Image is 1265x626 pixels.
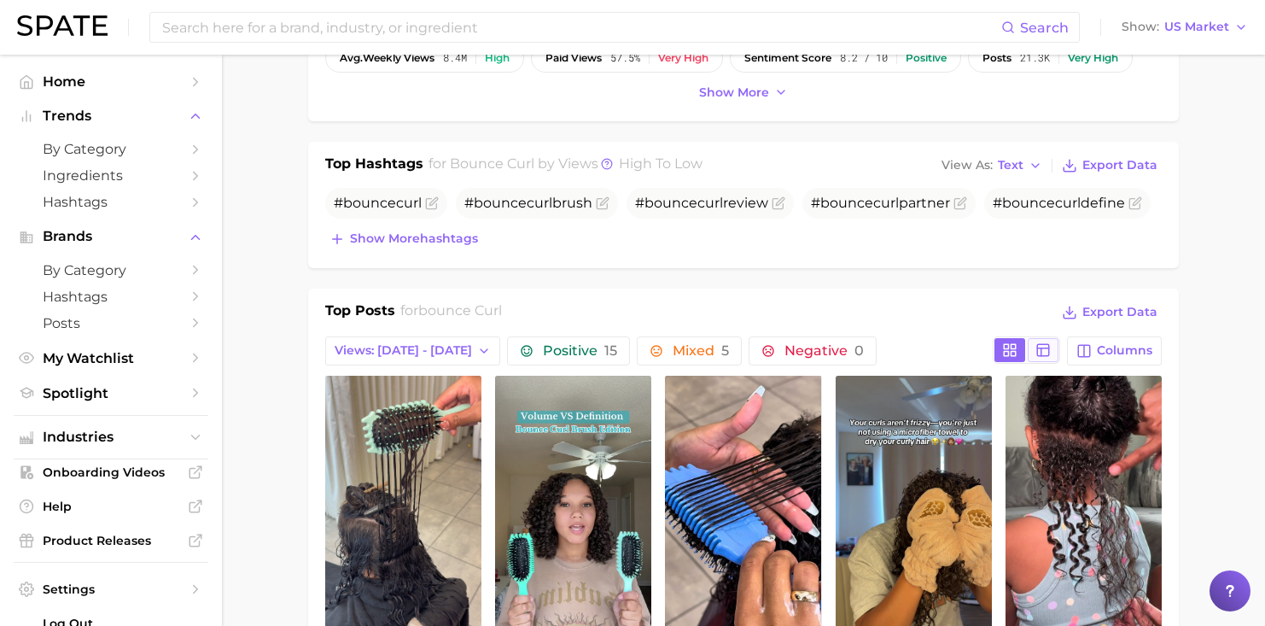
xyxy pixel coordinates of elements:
a: Ingredients [14,162,208,189]
a: Posts [14,310,208,336]
h1: Top Posts [325,301,395,326]
button: Flag as miscategorized or irrelevant [425,196,439,210]
span: Export Data [1082,305,1157,319]
a: Home [14,68,208,95]
input: Search here for a brand, industry, or ingredient [160,13,1001,42]
span: Product Releases [43,533,179,548]
a: My Watchlist [14,345,208,372]
span: bounce [820,195,873,211]
abbr: average [340,51,363,64]
span: 8.4m [443,52,467,64]
span: 8.2 / 10 [840,52,888,64]
span: Hashtags [43,194,179,210]
span: 57.5% [610,52,640,64]
span: Onboarding Videos [43,465,179,480]
div: Very high [1068,52,1118,64]
button: Flag as miscategorized or irrelevant [953,196,967,210]
span: Show more [699,85,769,100]
span: Views: [DATE] - [DATE] [335,343,472,358]
span: Export Data [1082,158,1157,173]
span: Help [43,499,179,514]
span: bounce [474,195,527,211]
button: sentiment score8.2 / 10Positive [730,44,961,73]
span: Show more hashtags [350,231,478,246]
span: Mixed [673,344,729,358]
span: View As [941,161,993,170]
span: My Watchlist [43,350,179,366]
span: 0 [854,342,864,359]
button: View AsText [937,155,1046,177]
span: high to low [619,155,702,172]
span: Hashtags [43,289,179,305]
span: Columns [1097,343,1152,358]
button: Flag as miscategorized or irrelevant [772,196,785,210]
div: Positive [906,52,947,64]
span: curl [396,195,422,211]
span: # partner [811,195,950,211]
span: Brands [43,229,179,244]
span: Negative [784,344,864,358]
span: posts [982,52,1011,64]
a: Spotlight [14,380,208,407]
button: Flag as miscategorized or irrelevant [1128,196,1142,210]
span: curl [697,195,723,211]
button: paid views57.5%Very high [531,44,723,73]
span: Settings [43,582,179,597]
div: Very high [658,52,708,64]
button: Industries [14,424,208,450]
span: Spotlight [43,385,179,401]
a: Settings [14,576,208,602]
button: Trends [14,103,208,129]
span: curl [873,195,899,211]
span: Ingredients [43,167,179,184]
a: by Category [14,257,208,284]
span: paid views [545,52,602,64]
span: curl [527,195,552,211]
span: Posts [43,315,179,331]
a: Product Releases [14,528,208,553]
a: Onboarding Videos [14,459,208,485]
button: avg.weekly views8.4mHigh [325,44,524,73]
img: SPATE [17,15,108,36]
button: Brands [14,224,208,249]
a: Hashtags [14,189,208,215]
button: Views: [DATE] - [DATE] [325,336,500,366]
h2: for [400,301,502,326]
button: Export Data [1058,154,1162,178]
span: # brush [464,195,592,211]
a: by Category [14,136,208,162]
span: Home [43,73,179,90]
button: Flag as miscategorized or irrelevant [596,196,609,210]
span: # review [635,195,768,211]
span: US Market [1164,22,1229,32]
button: Columns [1067,336,1162,366]
span: curl [1055,195,1081,211]
h1: Top Hashtags [325,154,423,178]
span: bounce [644,195,697,211]
div: High [485,52,510,64]
span: # [334,195,422,211]
span: Trends [43,108,179,124]
span: # define [993,195,1125,211]
span: Text [998,161,1023,170]
span: bounce curl [418,302,502,319]
button: Show more [695,81,792,104]
span: Industries [43,430,179,445]
span: Positive [543,344,617,358]
button: Show morehashtags [325,227,482,251]
span: by Category [43,141,179,157]
span: bounce [343,195,396,211]
span: 15 [604,342,617,359]
span: 21.3k [1020,52,1050,64]
button: posts21.3kVery high [968,44,1133,73]
span: Show [1122,22,1159,32]
span: by Category [43,262,179,278]
a: Hashtags [14,284,208,310]
span: bounce [1002,195,1055,211]
span: sentiment score [744,52,831,64]
h2: for by Views [428,154,702,178]
button: ShowUS Market [1117,16,1252,38]
a: Help [14,494,208,519]
span: weekly views [340,52,434,64]
span: bounce curl [450,155,534,172]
